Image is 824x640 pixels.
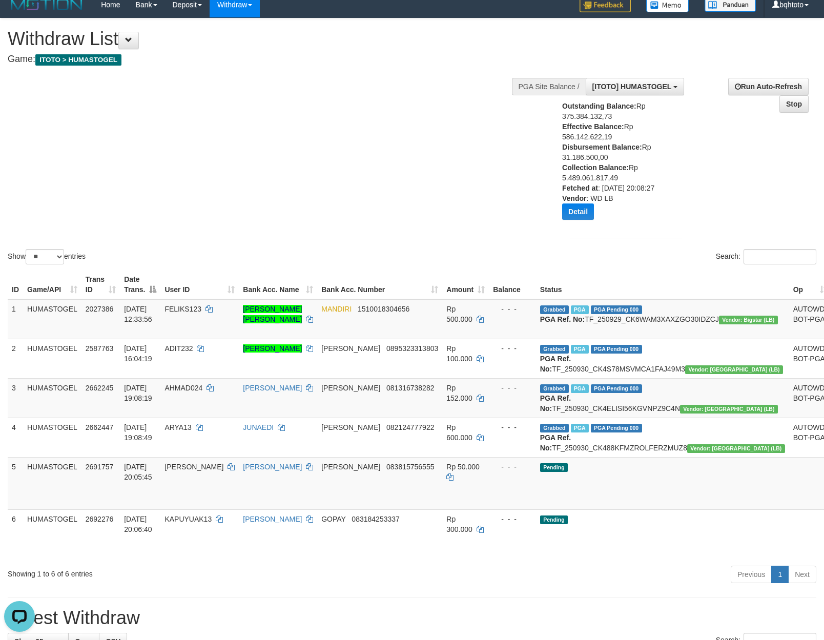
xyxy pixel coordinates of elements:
[164,384,202,392] span: AHMAD024
[571,305,589,314] span: Marked by bqhpaujal
[86,305,114,313] span: 2027386
[23,457,81,509] td: HUMASTOGEL
[124,463,152,481] span: [DATE] 20:05:45
[779,95,809,113] a: Stop
[321,423,380,431] span: [PERSON_NAME]
[86,463,114,471] span: 2691757
[81,270,120,299] th: Trans ID: activate to sort column ascending
[571,424,589,432] span: Marked by bqhmonica
[243,423,274,431] a: JUNAEDI
[8,339,23,378] td: 2
[536,418,789,457] td: TF_250930_CK488KFMZROLFERZMUZ8
[321,384,380,392] span: [PERSON_NAME]
[124,515,152,533] span: [DATE] 20:06:40
[8,29,539,49] h1: Withdraw List
[446,344,472,363] span: Rp 100.000
[164,423,191,431] span: ARYA13
[164,515,212,523] span: KAPUYUAK13
[446,515,472,533] span: Rp 300.000
[540,433,571,452] b: PGA Ref. No:
[386,423,434,431] span: Copy 082124777922 to clipboard
[562,194,586,202] b: Vendor
[591,384,642,393] span: PGA Pending
[86,423,114,431] span: 2662447
[489,270,536,299] th: Balance
[771,566,789,583] a: 1
[493,514,532,524] div: - - -
[744,249,816,264] input: Search:
[512,78,586,95] div: PGA Site Balance /
[8,509,23,562] td: 6
[719,316,778,324] span: Vendor URL: https://dashboard.q2checkout.com/secure
[124,384,152,402] span: [DATE] 19:08:19
[35,54,121,66] span: ITOTO > HUMASTOGEL
[352,515,399,523] span: Copy 083184253337 to clipboard
[540,355,571,373] b: PGA Ref. No:
[321,515,345,523] span: GOPAY
[493,422,532,432] div: - - -
[321,344,380,353] span: [PERSON_NAME]
[8,608,816,628] h1: Latest Withdraw
[321,305,352,313] span: MANDIRI
[386,384,434,392] span: Copy 081316738282 to clipboard
[540,345,569,354] span: Grabbed
[536,339,789,378] td: TF_250930_CK4S78MSVMCA1FAJ49M3
[164,463,223,471] span: [PERSON_NAME]
[442,270,489,299] th: Amount: activate to sort column ascending
[540,463,568,472] span: Pending
[540,305,569,314] span: Grabbed
[386,344,438,353] span: Copy 0895323313803 to clipboard
[8,270,23,299] th: ID
[731,566,772,583] a: Previous
[243,515,302,523] a: [PERSON_NAME]
[687,444,785,453] span: Vendor URL: https://dashboard.q2checkout.com/secure
[239,270,317,299] th: Bank Acc. Name: activate to sort column ascending
[591,345,642,354] span: PGA Pending
[243,384,302,392] a: [PERSON_NAME]
[716,249,816,264] label: Search:
[160,270,239,299] th: User ID: activate to sort column ascending
[4,4,35,35] button: Open LiveChat chat widget
[591,424,642,432] span: PGA Pending
[8,249,86,264] label: Show entries
[680,405,778,414] span: Vendor URL: https://dashboard.q2checkout.com/secure
[243,305,302,323] a: [PERSON_NAME] [PERSON_NAME]
[317,270,442,299] th: Bank Acc. Number: activate to sort column ascending
[446,305,472,323] span: Rp 500.000
[685,365,783,374] span: Vendor URL: https://dashboard.q2checkout.com/secure
[23,270,81,299] th: Game/API: activate to sort column ascending
[586,78,684,95] button: [ITOTO] HUMASTOGEL
[562,203,594,220] button: Detail
[23,509,81,562] td: HUMASTOGEL
[8,299,23,339] td: 1
[8,54,539,65] h4: Game:
[23,378,81,418] td: HUMASTOGEL
[86,515,114,523] span: 2692276
[23,339,81,378] td: HUMASTOGEL
[571,384,589,393] span: Marked by bqhmonica
[562,122,624,131] b: Effective Balance:
[446,463,480,471] span: Rp 50.000
[562,102,636,110] b: Outstanding Balance:
[8,457,23,509] td: 5
[358,305,409,313] span: Copy 1510018304656 to clipboard
[562,101,668,228] div: Rp 375.384.132,73 Rp 586.142.622,19 Rp 31.186.500,00 Rp 5.489.061.817,49 : [DATE] 20:08:27 : WD LB
[26,249,64,264] select: Showentries
[562,163,629,172] b: Collection Balance:
[120,270,160,299] th: Date Trans.: activate to sort column descending
[540,315,585,323] b: PGA Ref. No:
[446,384,472,402] span: Rp 152.000
[243,463,302,471] a: [PERSON_NAME]
[386,463,434,471] span: Copy 083815756555 to clipboard
[562,143,642,151] b: Disbursement Balance:
[493,462,532,472] div: - - -
[164,344,193,353] span: ADIT232
[493,304,532,314] div: - - -
[493,343,532,354] div: - - -
[124,305,152,323] span: [DATE] 12:33:56
[571,345,589,354] span: Marked by bqhmonica
[8,418,23,457] td: 4
[446,423,472,442] span: Rp 600.000
[591,305,642,314] span: PGA Pending
[23,299,81,339] td: HUMASTOGEL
